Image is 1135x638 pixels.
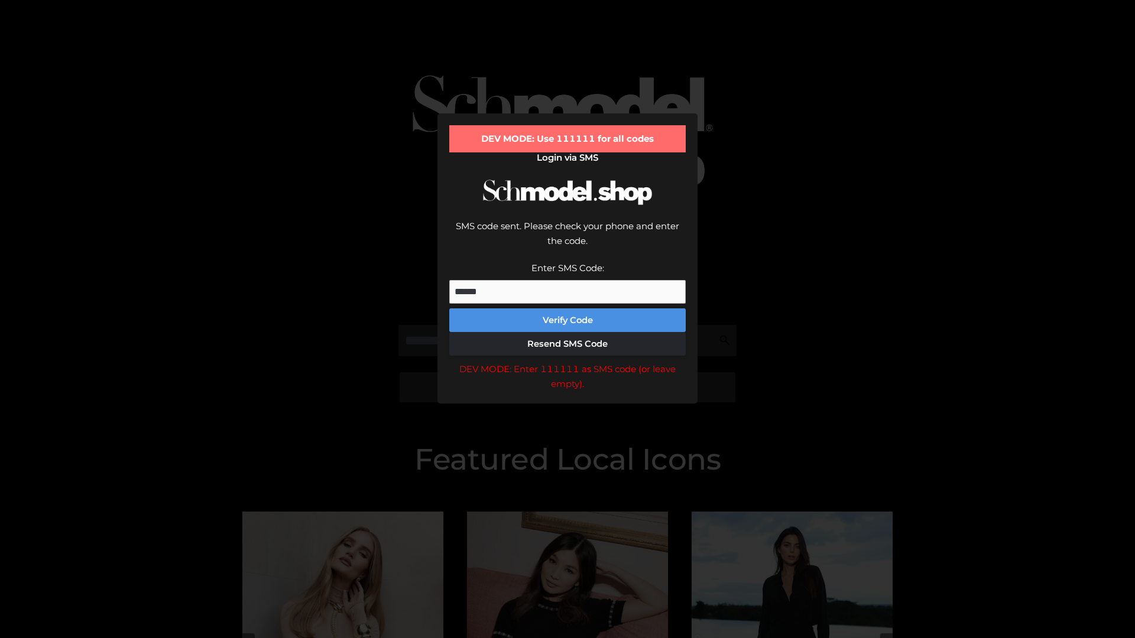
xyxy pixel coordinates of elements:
div: DEV MODE: Use 111111 for all codes [449,125,686,152]
label: Enter SMS Code: [531,262,604,274]
div: SMS code sent. Please check your phone and enter the code. [449,219,686,261]
div: DEV MODE: Enter 111111 as SMS code (or leave empty). [449,362,686,392]
img: Schmodel Logo [479,169,656,216]
button: Resend SMS Code [449,332,686,356]
h2: Login via SMS [449,152,686,163]
button: Verify Code [449,308,686,332]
